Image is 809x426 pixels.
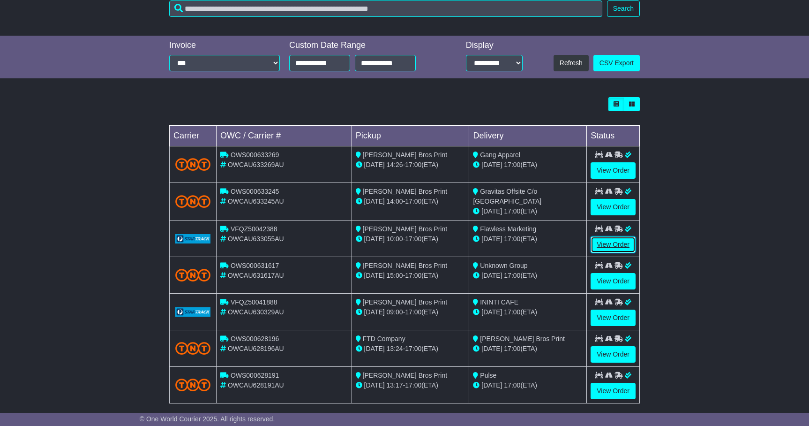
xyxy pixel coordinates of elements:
span: 13:17 [387,381,403,389]
td: Pickup [352,126,469,146]
span: 17:00 [405,272,421,279]
span: [DATE] [481,272,502,279]
td: Delivery [469,126,587,146]
span: [DATE] [481,345,502,352]
span: [PERSON_NAME] Bros Print [363,151,448,159]
span: [PERSON_NAME] Bros Print [480,335,565,342]
span: OWS000633245 [231,188,279,195]
span: [DATE] [364,161,385,168]
span: Gravitas Offsite C/o [GEOGRAPHIC_DATA] [473,188,541,205]
span: 17:00 [504,235,520,243]
div: - (ETA) [356,307,465,317]
img: TNT_Domestic.png [175,158,210,171]
span: [PERSON_NAME] Bros Print [363,188,448,195]
img: TNT_Domestic.png [175,379,210,391]
div: Invoice [169,40,280,51]
span: 17:00 [504,207,520,215]
span: 17:00 [405,345,421,352]
div: Custom Date Range [289,40,440,51]
div: (ETA) [473,206,583,216]
span: [DATE] [364,345,385,352]
img: TNT_Domestic.png [175,269,210,281]
span: VFQZ50041888 [231,298,277,306]
span: [DATE] [364,308,385,316]
a: View Order [591,199,636,215]
div: (ETA) [473,271,583,281]
span: 17:00 [504,381,520,389]
span: OWCAU633055AU [228,235,284,243]
div: Display [466,40,523,51]
span: [DATE] [481,308,502,316]
div: (ETA) [473,234,583,244]
span: FTD Company [363,335,405,342]
span: OWS000628196 [231,335,279,342]
span: [PERSON_NAME] Bros Print [363,372,448,379]
span: Gang Apparel [480,151,520,159]
img: GetCarrierServiceLogo [175,234,210,243]
div: (ETA) [473,307,583,317]
div: (ETA) [473,380,583,390]
span: 17:00 [405,308,421,316]
img: GetCarrierServiceLogo [175,307,210,317]
span: VFQZ50042388 [231,225,277,233]
div: (ETA) [473,344,583,354]
span: 14:26 [387,161,403,168]
span: [DATE] [481,381,502,389]
span: 17:00 [504,272,520,279]
a: View Order [591,383,636,399]
button: Search [607,0,640,17]
span: [DATE] [481,235,502,243]
span: 17:00 [504,345,520,352]
span: OWS000633269 [231,151,279,159]
span: [PERSON_NAME] Bros Print [363,262,448,269]
span: 17:00 [405,235,421,243]
span: ININTI CAFE [480,298,518,306]
div: - (ETA) [356,160,465,170]
span: 10:00 [387,235,403,243]
span: 14:00 [387,198,403,205]
span: [DATE] [364,381,385,389]
div: - (ETA) [356,197,465,206]
span: OWS000628191 [231,372,279,379]
a: View Order [591,346,636,363]
span: OWCAU633245AU [228,198,284,205]
td: OWC / Carrier # [217,126,352,146]
div: - (ETA) [356,344,465,354]
span: 17:00 [405,381,421,389]
span: Flawless Marketing [480,225,536,233]
span: OWCAU633269AU [228,161,284,168]
a: View Order [591,236,636,253]
a: View Order [591,162,636,179]
span: 17:00 [504,161,520,168]
a: View Order [591,273,636,289]
span: 09:00 [387,308,403,316]
span: Unknown Group [480,262,527,269]
img: TNT_Domestic.png [175,195,210,208]
span: 17:00 [504,308,520,316]
div: - (ETA) [356,380,465,390]
span: OWCAU628196AU [228,345,284,352]
span: OWCAU630329AU [228,308,284,316]
span: OWS000631617 [231,262,279,269]
span: 17:00 [405,198,421,205]
button: Refresh [554,55,589,71]
span: OWCAU631617AU [228,272,284,279]
span: [DATE] [481,207,502,215]
span: [PERSON_NAME] Bros Print [363,298,448,306]
div: - (ETA) [356,271,465,281]
span: [DATE] [364,272,385,279]
span: [PERSON_NAME] Bros Print [363,225,448,233]
span: 13:24 [387,345,403,352]
a: CSV Export [593,55,640,71]
img: TNT_Domestic.png [175,342,210,355]
td: Carrier [170,126,217,146]
span: [DATE] [481,161,502,168]
span: OWCAU628191AU [228,381,284,389]
div: - (ETA) [356,234,465,244]
span: 15:00 [387,272,403,279]
td: Status [587,126,640,146]
div: (ETA) [473,160,583,170]
span: © One World Courier 2025. All rights reserved. [140,415,275,423]
span: [DATE] [364,198,385,205]
a: View Order [591,310,636,326]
